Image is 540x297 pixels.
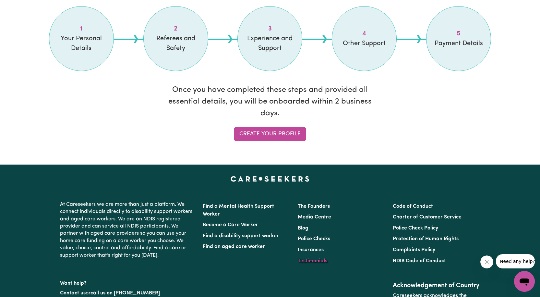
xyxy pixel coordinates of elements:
span: Step 1 [57,24,106,34]
span: Referees and Safety [151,34,200,53]
a: NDIS Code of Conduct [393,258,446,264]
a: Complaints Policy [393,247,435,253]
a: Police Checks [298,236,330,241]
p: Once you have completed these steps and provided all essential details, you will be onboarded wit... [162,84,379,119]
a: Create your profile [234,127,306,141]
a: Insurances [298,247,324,253]
p: Want help? [60,277,195,287]
a: Police Check Policy [393,226,438,231]
iframe: Button to launch messaging window [514,271,535,292]
p: At Careseekers we are more than just a platform. We connect individuals directly to disability su... [60,198,195,262]
iframe: Message from company [496,254,535,268]
a: Become a Care Worker [203,222,258,228]
span: Step 5 [434,29,483,39]
span: Other Support [340,39,389,48]
a: Code of Conduct [393,204,433,209]
a: The Founders [298,204,330,209]
a: Careseekers home page [231,176,309,181]
a: Media Centre [298,215,331,220]
span: Your Personal Details [57,34,106,53]
a: Charter of Customer Service [393,215,462,220]
span: Experience and Support [246,34,294,53]
iframe: Close message [480,255,493,268]
a: Contact us [60,291,86,296]
a: Find a Mental Health Support Worker [203,204,274,217]
h2: Acknowledgement of Country [393,282,480,290]
a: call us on [PHONE_NUMBER] [90,291,160,296]
span: Step 3 [246,24,294,34]
span: Step 4 [340,29,389,39]
a: Testimonials [298,258,327,264]
span: Need any help? [4,5,39,10]
span: Payment Details [434,39,483,48]
a: Protection of Human Rights [393,236,459,241]
a: Blog [298,226,308,231]
a: Find a disability support worker [203,233,279,239]
a: Find an aged care worker [203,244,265,249]
span: Step 2 [151,24,200,34]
